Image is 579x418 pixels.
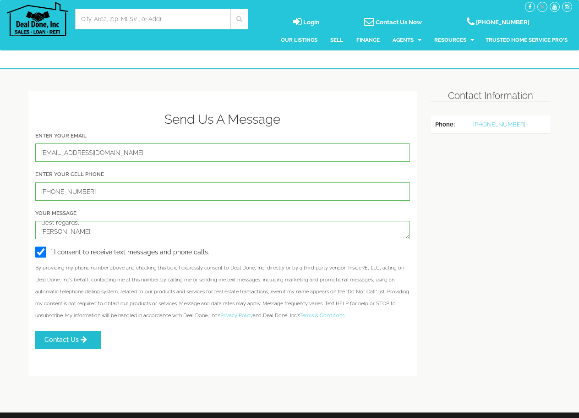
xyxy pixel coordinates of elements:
[35,331,101,349] button: Contact Us
[35,113,410,127] h3: Send Us A Message
[35,262,410,322] p: By providing my phone number above and checking this box, I expressly consent to Deal Done, Inc, ...
[293,20,319,27] a: login
[376,19,422,26] span: Contact Us Now
[44,336,79,343] span: Contact Us
[537,3,547,10] a: twitter
[467,20,530,27] a: [PHONE_NUMBER]
[431,91,551,101] h2: Contact Information
[7,2,68,36] img: Deal Done, Inc Logo
[550,3,560,10] a: youtube
[486,29,568,51] a: Trusted Home Service Pro's
[281,29,317,51] a: Our Listings
[562,3,572,10] a: instagram
[431,115,469,133] th: Phone:
[434,29,474,51] a: Resources
[476,19,530,26] span: [PHONE_NUMBER]
[35,170,104,178] label: Enter Your Cell Phone
[393,29,421,51] a: Agents
[330,29,343,51] a: Sell
[54,248,209,256] span: I consent to receive text messages and phone calls.
[525,3,535,10] a: facebook
[81,15,224,24] input: City, Area, Zip, MLS# , or Addr
[303,19,319,26] span: Login
[356,29,380,51] a: Finance
[35,209,76,217] label: Your Message
[35,182,410,201] input: Numbers only e.g. 2223334444
[473,121,525,128] a: [PHONE_NUMBER]
[35,132,87,140] label: Enter Your Email
[300,313,344,319] a: Terms & Conditions
[220,313,253,319] a: Privacy Policy
[364,20,422,27] a: Contact Us Now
